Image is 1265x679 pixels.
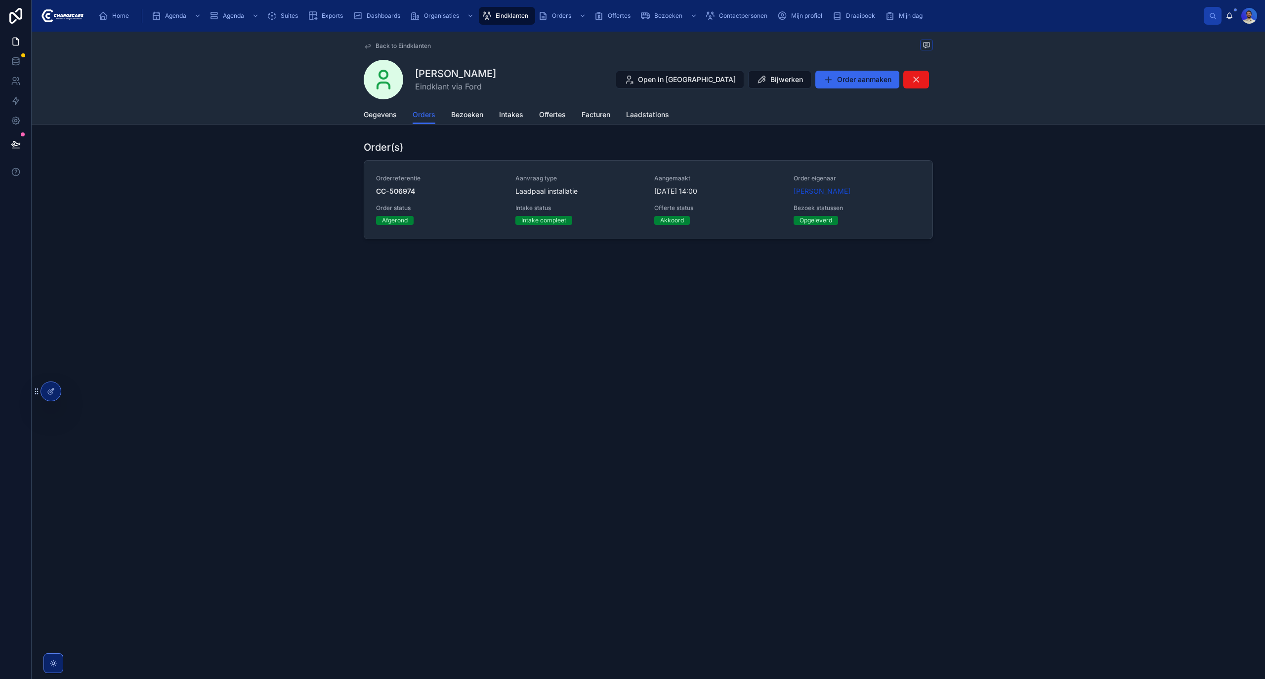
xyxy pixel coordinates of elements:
[499,110,523,120] span: Intakes
[515,204,643,212] span: Intake status
[626,110,669,120] span: Laadstations
[223,12,244,20] span: Agenda
[794,186,850,196] a: [PERSON_NAME]
[654,12,682,20] span: Bezoeken
[660,216,684,225] div: Akkoord
[364,42,431,50] a: Back to Eindklanten
[281,12,298,20] span: Suites
[415,67,496,81] h1: [PERSON_NAME]
[535,7,591,25] a: Orders
[95,7,136,25] a: Home
[413,106,435,125] a: Orders
[424,12,459,20] span: Organisaties
[616,71,744,88] button: Open in [GEOGRAPHIC_DATA]
[479,7,535,25] a: Eindklanten
[382,216,408,225] div: Afgerond
[305,7,350,25] a: Exports
[608,12,631,20] span: Offertes
[364,161,932,239] a: OrderreferentieCC-506974Aanvraag typeLaadpaal installatieAangemaakt[DATE] 14:00Order eigenaar[PER...
[407,7,479,25] a: Organisaties
[499,106,523,126] a: Intakes
[415,81,496,92] span: Eindklant via Ford
[206,7,264,25] a: Agenda
[539,106,566,126] a: Offertes
[794,204,921,212] span: Bezoek statussen
[748,71,811,88] button: Bijwerken
[376,42,431,50] span: Back to Eindklanten
[364,106,397,126] a: Gegevens
[350,7,407,25] a: Dashboards
[539,110,566,120] span: Offertes
[702,7,774,25] a: Contactpersonen
[376,174,504,182] span: Orderreferentie
[148,7,206,25] a: Agenda
[112,12,129,20] span: Home
[364,140,403,154] h1: Order(s)
[552,12,571,20] span: Orders
[165,12,186,20] span: Agenda
[899,12,923,20] span: Mijn dag
[591,7,637,25] a: Offertes
[637,7,702,25] a: Bezoeken
[800,216,832,225] div: Opgeleverd
[364,110,397,120] span: Gegevens
[815,71,899,88] button: Order aanmaken
[322,12,343,20] span: Exports
[521,216,566,225] div: Intake compleet
[582,110,610,120] span: Facturen
[367,12,400,20] span: Dashboards
[638,75,736,85] span: Open in [GEOGRAPHIC_DATA]
[794,174,921,182] span: Order eigenaar
[654,174,782,182] span: Aangemaakt
[846,12,875,20] span: Draaiboek
[654,186,782,196] span: [DATE] 14:00
[829,7,882,25] a: Draaiboek
[376,204,504,212] span: Order status
[91,5,1204,27] div: scrollable content
[451,106,483,126] a: Bezoeken
[376,187,415,195] strong: CC-506974
[515,174,643,182] span: Aanvraag type
[515,186,578,196] span: Laadpaal installatie
[837,75,891,85] span: Order aanmaken
[882,7,929,25] a: Mijn dag
[496,12,528,20] span: Eindklanten
[774,7,829,25] a: Mijn profiel
[264,7,305,25] a: Suites
[626,106,669,126] a: Laadstations
[451,110,483,120] span: Bezoeken
[413,110,435,120] span: Orders
[582,106,610,126] a: Facturen
[791,12,822,20] span: Mijn profiel
[654,204,782,212] span: Offerte status
[40,8,84,24] img: App logo
[719,12,767,20] span: Contactpersonen
[770,75,803,85] span: Bijwerken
